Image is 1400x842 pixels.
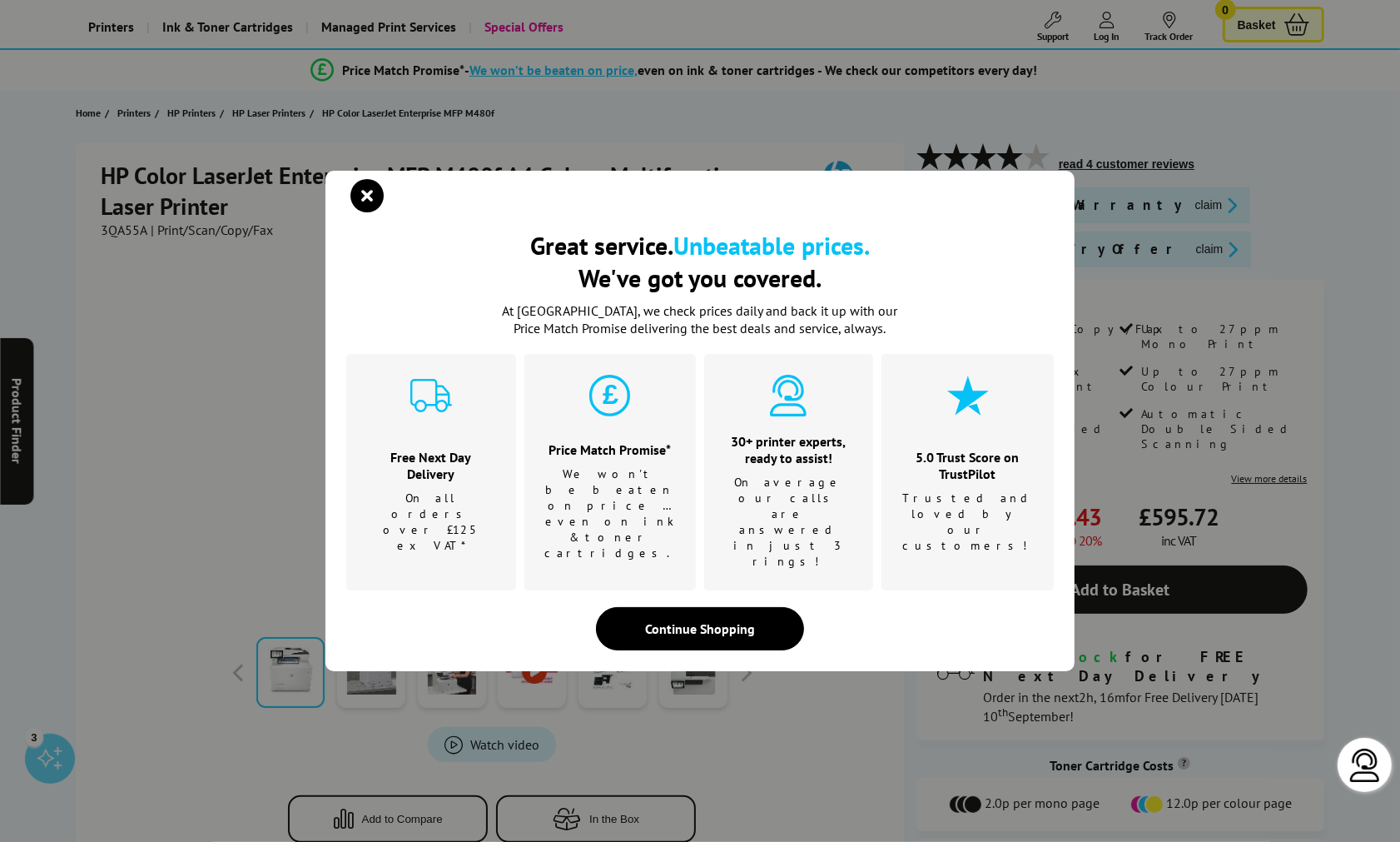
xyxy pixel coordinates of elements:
p: On average our calls are answered in just 3 rings! [725,475,853,570]
h3: 5.0 Trust Score on TrustPilot [902,449,1033,482]
h3: Price Match Promise* [545,441,675,458]
div: Continue Shopping [596,607,804,650]
img: price-promise-cyan.svg [589,375,631,416]
b: Unbeatable prices. [673,229,870,262]
p: On all orders over £125 ex VAT* [367,491,495,554]
h3: 30+ printer experts, ready to assist! [725,433,853,466]
h3: Free Next Day Delivery [367,449,495,482]
h2: Great service. We've got you covered. [346,229,1054,294]
img: user-headset-light.svg [1348,749,1382,782]
img: star-cyan.svg [947,375,989,416]
p: Trusted and loved by our customers! [902,491,1033,554]
p: At [GEOGRAPHIC_DATA], we check prices daily and back it up with our Price Match Promise deliverin... [492,302,908,337]
img: delivery-cyan.svg [410,375,452,416]
p: We won't be beaten on price …even on ink & toner cartridges. [545,466,675,561]
img: expert-cyan.svg [767,375,809,416]
button: close modal [355,183,380,208]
